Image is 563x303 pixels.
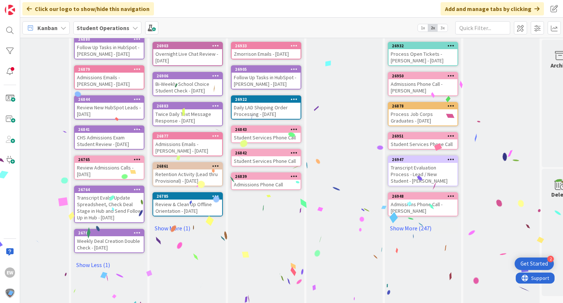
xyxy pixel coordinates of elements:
div: 26951Student Services Phone Call [389,133,457,149]
div: 26841 [78,127,144,132]
div: 26947Transcript Evaluation Process - Lead / New Student - [PERSON_NAME] [389,156,457,186]
div: Admissions Emails - [PERSON_NAME] - [DATE] [153,139,222,156]
div: 26903 [153,43,222,49]
div: 26879 [75,66,144,73]
a: 26922Daily LAD Shipping Order Processing - [DATE] [231,95,301,120]
div: 26879 [78,67,144,72]
a: 26905Follow Up Tasks in HubSpot - [PERSON_NAME] - [DATE] [231,65,301,90]
div: EW [5,267,15,278]
a: Show More (247) [388,222,458,234]
span: Support [15,1,33,10]
div: 26906Bi-Weekly School Choice Student Check - [DATE] [153,73,222,95]
a: 26843Student Services Phone Call [231,125,301,143]
div: 26843 [235,127,301,132]
div: 26763 [75,230,144,236]
div: Process Open Tickets - [PERSON_NAME] - [DATE] [389,49,457,65]
div: 26764 [75,186,144,193]
div: 26878Process Job Corps Graduates - [DATE] [389,103,457,125]
div: 26880Follow Up Tasks in HubSpot - [PERSON_NAME] - [DATE] [75,36,144,59]
div: 26878 [392,103,457,109]
div: 26842 [235,150,301,156]
div: Admissions Phone Call - [PERSON_NAME] [389,79,457,95]
div: 26933 [232,43,301,49]
div: 2 [547,256,554,262]
div: Zmorrison Emails - [DATE] [232,49,301,59]
div: 26877Admissions Emails - [PERSON_NAME] - [DATE] [153,133,222,156]
a: 26842Student Services Phone Call [231,149,301,167]
div: CHS Admissions Exam Student Review - [DATE] [75,133,144,149]
div: 26841CHS Admissions Exam Student Review - [DATE] [75,126,144,149]
div: 26950 [392,73,457,79]
a: Show Less (1) [74,259,144,271]
div: 26905 [232,66,301,73]
div: 26906 [153,73,222,79]
a: 26764Transcript Evals- Update Spreadsheet, Check Deal Stage in Hub and Send Follow Up in Hub - [D... [74,186,144,223]
div: 26906 [157,73,222,79]
a: 26906Bi-Weekly School Choice Student Check - [DATE] [152,72,223,96]
div: Review & Clean Up Offline Orientation - [DATE] [153,200,222,216]
a: 26880Follow Up Tasks in HubSpot - [PERSON_NAME] - [DATE] [74,35,144,59]
div: 26905 [235,67,301,72]
div: 26877 [157,134,222,139]
a: 26785Review & Clean Up Offline Orientation - [DATE] [152,192,223,216]
div: 26765 [75,156,144,163]
div: 26843 [232,126,301,133]
a: 26877Admissions Emails - [PERSON_NAME] - [DATE] [152,132,223,156]
div: 26765 [78,157,144,162]
div: Overnight Live Chat Review - [DATE] [153,49,222,65]
div: Admissions Phone Call - [PERSON_NAME] [389,200,457,216]
div: 26880 [78,37,144,42]
div: 26951 [392,134,457,139]
div: Review Admissions Calls - [DATE] [75,163,144,179]
div: 26861Retention Activity (Lead thru Provisional) - [DATE] [153,163,222,186]
div: 26842Student Services Phone Call [232,150,301,166]
span: 3x [438,24,448,32]
a: 26839Admissions Phone Call [231,172,301,190]
div: 26841 [75,126,144,133]
div: 26947 [392,157,457,162]
div: Open Get Started checklist, remaining modules: 2 [515,258,554,270]
div: Transcript Evaluation Process - Lead / New Student - [PERSON_NAME] [389,163,457,186]
div: 26765Review Admissions Calls - [DATE] [75,156,144,179]
a: 26903Overnight Live Chat Review - [DATE] [152,42,223,66]
div: 26933Zmorrison Emails - [DATE] [232,43,301,59]
div: 26842 [232,150,301,156]
div: 26764 [78,187,144,192]
a: 26763Weekly Deal Creation Double Check - [DATE] [74,229,144,253]
div: 26839Admissions Phone Call [232,173,301,189]
div: Process Job Corps Graduates - [DATE] [389,109,457,125]
a: 26947Transcript Evaluation Process - Lead / New Student - [PERSON_NAME] [388,156,458,186]
div: 26922 [235,97,301,102]
div: Weekly Deal Creation Double Check - [DATE] [75,236,144,252]
div: Review New HubSpot Leads - [DATE] [75,103,144,119]
div: 26880 [75,36,144,43]
div: Twice Daily Text Message Response - [DATE] [153,109,222,125]
div: 26879Admissions Emails - [PERSON_NAME] - [DATE] [75,66,144,89]
div: 26763 [78,230,144,236]
div: Retention Activity (Lead thru Provisional) - [DATE] [153,169,222,186]
div: 26839 [235,174,301,179]
a: 26948Admissions Phone Call - [PERSON_NAME] [388,192,458,216]
div: Admissions Phone Call [232,180,301,189]
a: 26933Zmorrison Emails - [DATE] [231,42,301,59]
div: Click our logo to show/hide this navigation [22,2,154,15]
div: 26861 [157,164,222,169]
div: 26948 [392,194,457,199]
div: 26922 [232,96,301,103]
div: 26950 [389,73,457,79]
div: 26951 [389,133,457,139]
div: 26947 [389,156,457,163]
div: Admissions Emails - [PERSON_NAME] - [DATE] [75,73,144,89]
div: 26883 [157,103,222,109]
div: 26764Transcript Evals- Update Spreadsheet, Check Deal Stage in Hub and Send Follow Up in Hub - [D... [75,186,144,222]
div: 26785 [157,194,222,199]
div: 26844 [75,96,144,103]
div: 26950Admissions Phone Call - [PERSON_NAME] [389,73,457,95]
div: 26922Daily LAD Shipping Order Processing - [DATE] [232,96,301,119]
div: 26932 [389,43,457,49]
span: 1x [418,24,428,32]
div: Follow Up Tasks in HubSpot - [PERSON_NAME] - [DATE] [75,43,144,59]
div: 26903Overnight Live Chat Review - [DATE] [153,43,222,65]
a: 26878Process Job Corps Graduates - [DATE] [388,102,458,126]
a: 26841CHS Admissions Exam Student Review - [DATE] [74,125,144,150]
